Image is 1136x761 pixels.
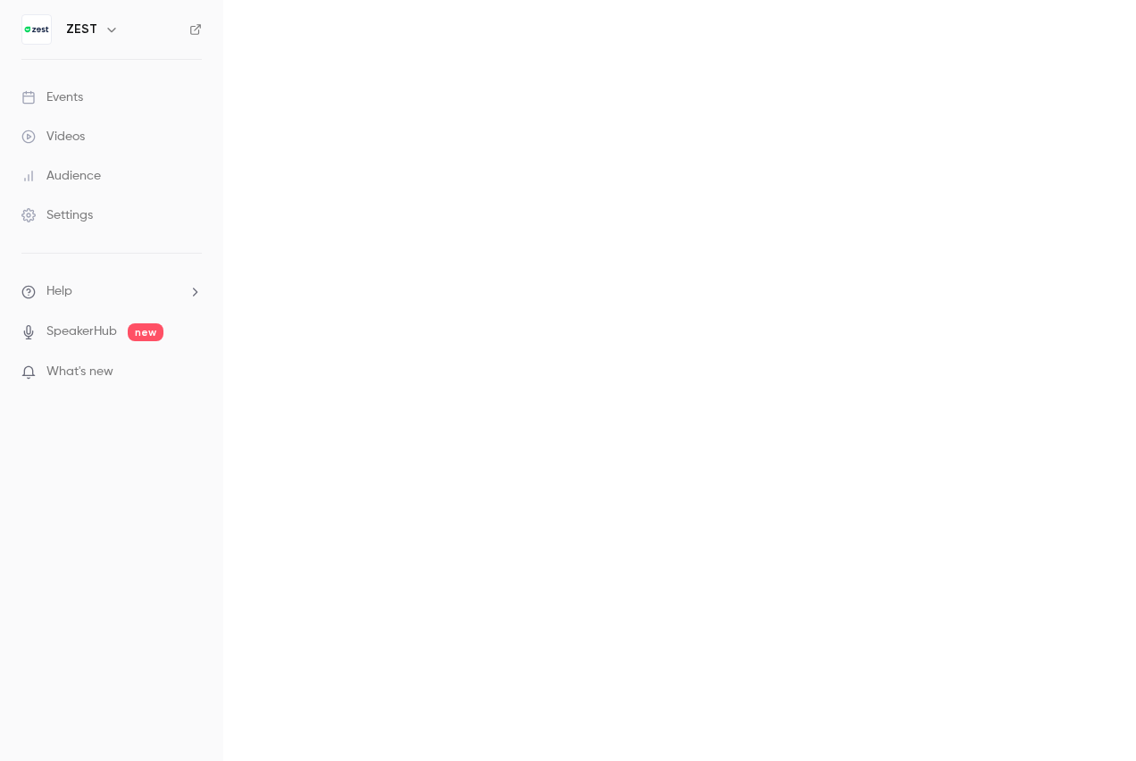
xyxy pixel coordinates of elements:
[46,322,117,341] a: SpeakerHub
[21,128,85,146] div: Videos
[66,21,97,38] h6: ZEST
[21,282,202,301] li: help-dropdown-opener
[128,323,163,341] span: new
[21,167,101,185] div: Audience
[21,206,93,224] div: Settings
[46,282,72,301] span: Help
[21,88,83,106] div: Events
[22,15,51,44] img: ZEST
[46,363,113,381] span: What's new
